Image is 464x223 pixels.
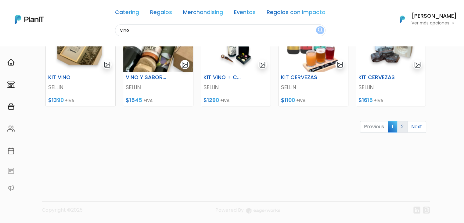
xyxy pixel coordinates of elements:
img: calendar-87d922413cdce8b2cf7b7f5f62616a5cf9e4887200fb71536465627b3292af00.svg [7,147,15,155]
a: 2 [397,121,408,133]
span: $1290 [203,97,219,104]
img: campaigns-02234683943229c281be62815700db0a1741e53638e28bf9629b52c665b00959.svg [7,103,15,110]
a: Regalos [150,10,172,17]
img: search_button-432b6d5273f82d61273b3651a40e1bd1b912527efae98b1b7a1b2c0702e16a8d.svg [318,27,322,33]
p: Ver más opciones [412,21,457,25]
a: Next [407,121,426,133]
span: +IVA [220,97,229,104]
span: $1100 [281,97,295,104]
input: Buscá regalos, desayunos, y más [115,24,326,36]
img: logo_eagerworks-044938b0bf012b96b195e05891a56339191180c2d98ce7df62ca656130a436fa.svg [246,208,280,214]
p: SELLIN [203,83,268,91]
img: home-e721727adea9d79c4d83392d1f703f7f8bce08238fde08b1acbfd93340b81755.svg [7,59,15,66]
p: Copyright ©2025 [42,207,83,218]
h6: VINO Y SABORES [122,74,170,81]
span: +IVA [296,97,305,104]
div: ¿Necesitás ayuda? [31,6,88,18]
span: $1390 [48,97,64,104]
span: $1615 [358,97,373,104]
img: partners-52edf745621dab592f3b2c58e3bca9d71375a7ef29c3b500c9f145b62cc070d4.svg [7,184,15,192]
img: feedback-78b5a0c8f98aac82b08bfc38622c3050aee476f2c9584af64705fc4e61158814.svg [7,167,15,174]
a: Powered By [215,207,280,218]
h6: KIT CERVEZAS [355,74,403,81]
img: PlanIt Logo [15,15,44,24]
img: people-662611757002400ad9ed0e3c099ab2801c6687ba6c219adb57efc949bc21e19d.svg [7,125,15,132]
a: gallery-light KIT VINO + CHOCO SELLIN $1290 +IVA [201,18,271,106]
a: Catering [115,10,139,17]
img: gallery-light [336,61,344,68]
a: Regalos con Impacto [267,10,326,17]
img: instagram-7ba2a2629254302ec2a9470e65da5de918c9f3c9a63008f8abed3140a32961bf.svg [423,207,430,214]
img: marketplace-4ceaa7011d94191e9ded77b95e3339b90024bf715f7c57f8cf31f2d8c509eaba.svg [7,81,15,88]
a: Merchandising [183,10,223,17]
a: gallery-light VINO Y SABORES SELLIN $1545 +IVA [123,18,193,106]
p: SELLIN [48,83,113,91]
span: $1545 [126,97,142,104]
img: gallery-light [259,61,266,68]
span: translation missing: es.layouts.footer.powered_by [215,207,244,214]
h6: KIT VINO + CHOCO [200,74,248,81]
h6: [PERSON_NAME] [412,13,457,19]
span: 1 [388,121,397,132]
span: +IVA [143,97,153,104]
p: SELLIN [358,83,423,91]
span: +IVA [65,97,74,104]
img: gallery-light [104,61,111,68]
p: SELLIN [281,83,346,91]
p: SELLIN [126,83,190,91]
a: gallery-light KIT VINO SELLIN $1390 +IVA [45,18,116,106]
span: +IVA [374,97,383,104]
img: PlanIt Logo [396,13,409,26]
h6: KIT VINO [45,74,93,81]
img: linkedin-cc7d2dbb1a16aff8e18f147ffe980d30ddd5d9e01409788280e63c91fc390ff4.svg [413,207,420,214]
a: gallery-light KIT CERVEZAS SELLIN $1100 +IVA [278,18,348,106]
h6: KIT CERVEZAS [277,74,326,81]
img: gallery-light [181,61,188,68]
a: gallery-light KIT CERVEZAS SELLIN $1615 +IVA [356,18,426,106]
img: gallery-light [414,61,421,68]
a: Eventos [234,10,256,17]
button: PlanIt Logo [PERSON_NAME] Ver más opciones [392,11,457,27]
